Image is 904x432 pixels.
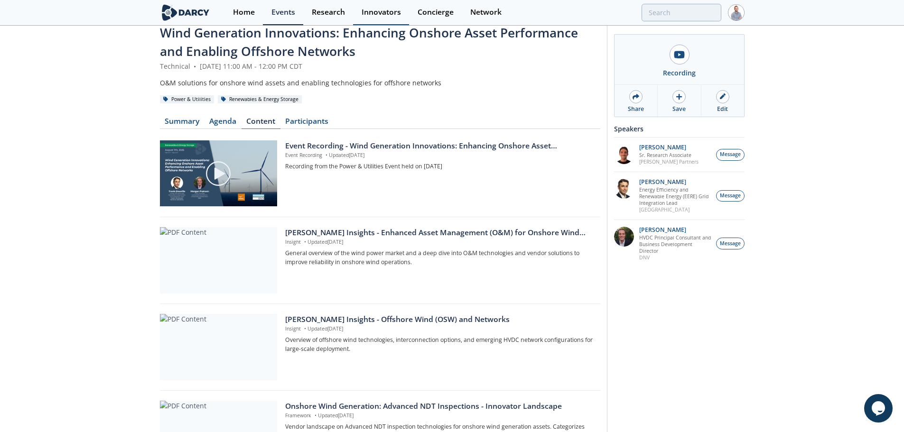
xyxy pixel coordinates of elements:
[642,4,721,21] input: Advanced Search
[160,140,277,206] img: Video Content
[728,4,745,21] img: Profile
[716,149,745,161] button: Message
[205,118,242,129] a: Agenda
[864,394,895,423] iframe: chat widget
[639,254,711,261] p: DNV
[285,140,593,152] div: Event Recording - Wind Generation Innovations: Enhancing Onshore Asset Performance and Enabling O...
[615,35,744,84] a: Recording
[639,234,711,254] p: HVDC Principal Consultant and Business Development Director
[639,158,699,165] p: [PERSON_NAME] Partners
[233,9,255,16] div: Home
[717,105,728,113] div: Edit
[720,192,741,200] span: Message
[716,238,745,249] button: Message
[639,227,711,233] p: [PERSON_NAME]
[639,186,711,206] p: Energy Efficiency and Renewable Energy (EERE) Grid Integration Lead
[614,144,634,164] img: 26c34c91-05b5-44cd-9eb8-fbe8adb38672
[205,160,232,187] img: play-chapters-gray.svg
[160,140,600,207] a: Video Content Event Recording - Wind Generation Innovations: Enhancing Onshore Asset Performance ...
[285,314,593,325] div: [PERSON_NAME] Insights - Offshore Wind (OSW) and Networks
[672,105,686,113] div: Save
[285,336,593,353] p: Overview of offshore wind technologies, interconnection options, and emerging HVDC network config...
[614,120,745,137] div: Speakers
[160,95,214,104] div: Power & Utilities
[614,227,634,247] img: a7c90837-2c3a-4a26-86b5-b32fe3f4a414
[312,9,345,16] div: Research
[285,412,593,420] p: Framework Updated [DATE]
[242,118,280,129] a: Content
[285,401,593,412] div: Onshore Wind Generation: Advanced NDT Inspections - Innovator Landscape
[271,9,295,16] div: Events
[160,78,600,88] div: O&M solutions for onshore wind assets and enabling technologies for offshore networks
[639,206,711,213] p: [GEOGRAPHIC_DATA]
[160,118,205,129] a: Summary
[628,105,644,113] div: Share
[720,151,741,158] span: Message
[285,239,593,246] p: Insight Updated [DATE]
[302,239,308,245] span: •
[302,325,308,332] span: •
[285,325,593,333] p: Insight Updated [DATE]
[470,9,502,16] div: Network
[720,240,741,248] span: Message
[614,179,634,199] img: 76c95a87-c68e-4104-8137-f842964b9bbb
[663,68,696,78] div: Recording
[701,85,744,117] a: Edit
[160,61,600,71] div: Technical [DATE] 11:00 AM - 12:00 PM CDT
[218,95,302,104] div: Renewables & Energy Storage
[285,249,593,267] p: General overview of the wind power market and a deep dive into O&M technologies and vendor soluti...
[192,62,198,71] span: •
[639,144,699,151] p: [PERSON_NAME]
[285,227,593,239] div: [PERSON_NAME] Insights - Enhanced Asset Management (O&M) for Onshore Wind Farms
[418,9,454,16] div: Concierge
[160,4,212,21] img: logo-wide.svg
[324,152,329,158] span: •
[285,162,593,171] p: Recording from the Power & Utilities Event held on [DATE]
[285,152,593,159] p: Event Recording Updated [DATE]
[639,152,699,158] p: Sr. Research Associate
[160,227,600,294] a: PDF Content [PERSON_NAME] Insights - Enhanced Asset Management (O&M) for Onshore Wind Farms Insig...
[716,190,745,202] button: Message
[280,118,334,129] a: Participants
[160,314,600,380] a: PDF Content [PERSON_NAME] Insights - Offshore Wind (OSW) and Networks Insight •Updated[DATE] Over...
[313,412,318,419] span: •
[639,179,711,185] p: [PERSON_NAME]
[362,9,401,16] div: Innovators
